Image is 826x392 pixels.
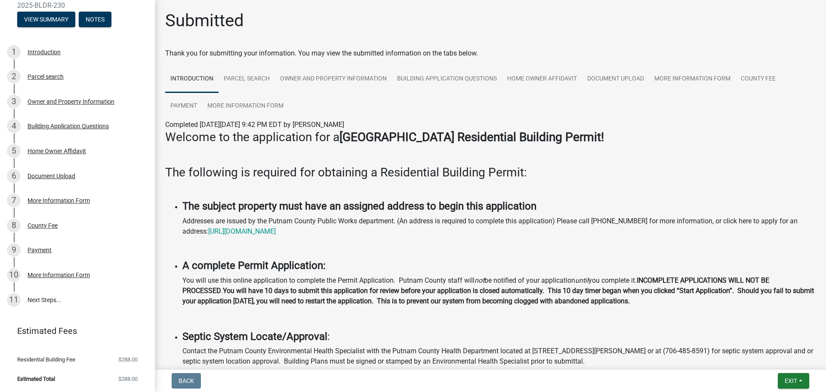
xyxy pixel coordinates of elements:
[339,130,604,144] strong: [GEOGRAPHIC_DATA] Residential Building Permit!
[28,198,90,204] div: More Information Form
[118,357,138,362] span: $288.00
[502,65,582,93] a: Home Owner Affidavit
[28,49,61,55] div: Introduction
[17,357,75,362] span: Residential Building Fee
[182,330,816,343] h4: :
[165,93,202,120] a: Payment
[7,243,21,257] div: 9
[182,275,816,306] p: You will use this online application to complete the Permit Application. Putnam County staff will...
[28,173,75,179] div: Document Upload
[28,123,109,129] div: Building Application Questions
[165,10,244,31] h1: Submitted
[785,377,797,384] span: Exit
[28,222,58,228] div: County Fee
[28,74,64,80] div: Parcel search
[778,373,809,389] button: Exit
[165,48,816,59] div: Thank you for submitting your information. You may view the submitted information on the tabs below.
[182,330,327,343] strong: Septic System Locate/Approval
[219,65,275,93] a: Parcel search
[28,99,114,105] div: Owner and Property Information
[7,268,21,282] div: 10
[165,120,344,129] span: Completed [DATE][DATE] 9:42 PM EDT by [PERSON_NAME]
[165,65,219,93] a: Introduction
[165,165,816,180] h3: The following is required for obtaining a Residential Building Permit:
[275,65,392,93] a: Owner and Property Information
[182,259,326,272] strong: A complete Permit Application:
[182,216,816,237] p: Addresses are issued by the Putnam County Public Works department. (An address is required to com...
[79,16,111,23] wm-modal-confirm: Notes
[202,93,289,120] a: More Information Form
[392,65,502,93] a: Building Application Questions
[165,130,816,145] h3: Welcome to the application for a
[7,119,21,133] div: 4
[7,293,21,307] div: 11
[582,65,649,93] a: Document Upload
[7,144,21,158] div: 5
[17,12,75,27] button: View Summary
[736,65,781,93] a: County Fee
[575,276,589,284] i: until
[118,376,138,382] span: $288.00
[182,276,769,295] strong: INCOMPLETE APPLICATIONS WILL NOT BE PROCESSED
[7,219,21,232] div: 8
[7,95,21,108] div: 3
[7,322,141,340] a: Estimated Fees
[182,287,814,305] strong: You will have 10 days to submit this application for review before your application is closed aut...
[179,377,194,384] span: Back
[475,276,484,284] i: not
[649,65,736,93] a: More Information Form
[172,373,201,389] button: Back
[79,12,111,27] button: Notes
[28,272,90,278] div: More Information Form
[7,194,21,207] div: 7
[7,45,21,59] div: 1
[17,16,75,23] wm-modal-confirm: Summary
[182,200,536,212] strong: The subject property must have an assigned address to begin this application
[28,247,52,253] div: Payment
[17,376,55,382] span: Estimated Total
[17,1,138,9] span: 2025-BLDR-230
[7,70,21,83] div: 2
[7,169,21,183] div: 6
[208,227,276,235] a: [URL][DOMAIN_NAME]
[182,346,816,367] p: Contact the Putnam County Environmental Health Specialist with the Putnam County Health Departmen...
[28,148,86,154] div: Home Owner Affidavit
